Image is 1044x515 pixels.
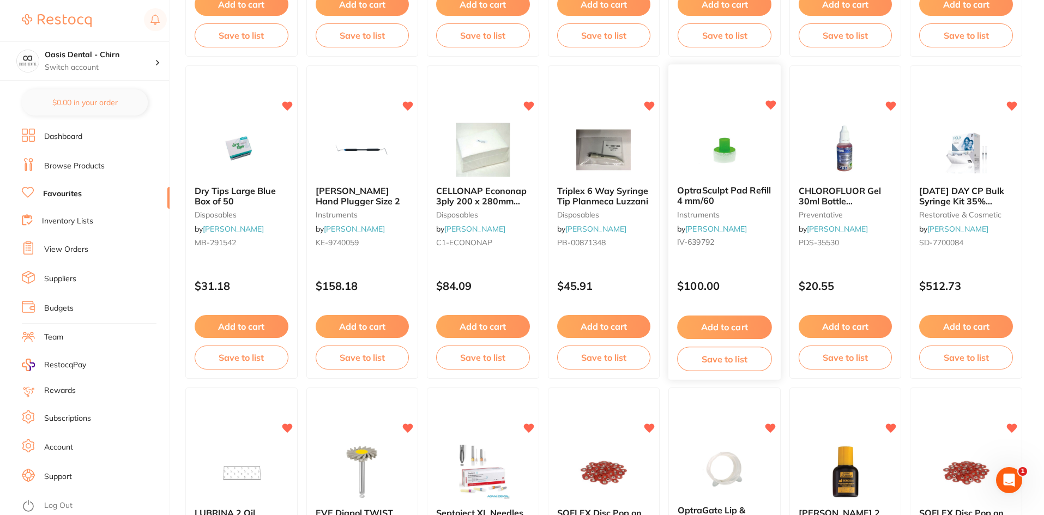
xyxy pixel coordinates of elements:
a: Favourites [43,189,82,199]
span: 1 [1018,467,1027,476]
img: SE BOND 2 Bond 5ml refill [810,445,881,499]
button: Save to list [316,346,409,369]
img: RestocqPay [22,359,35,371]
button: Save to list [678,23,771,47]
span: RestocqPay [44,360,86,371]
button: Save to list [919,23,1013,47]
a: Account [44,442,73,453]
b: Dry Tips Large Blue Box of 50 [195,186,288,206]
button: Save to list [316,23,409,47]
button: Save to list [436,23,530,47]
img: Triplex 6 Way Syringe Tip Planmeca Luzzani [568,123,639,177]
img: CELLONAP Econonap 3ply 200 x 280mm Carton of 1000 [448,123,518,177]
a: [PERSON_NAME] [807,224,868,234]
button: Add to cart [316,315,409,338]
button: $0.00 in your order [22,89,148,116]
b: OptraSculpt Pad Refill 4 mm/60 [677,186,771,206]
span: [PERSON_NAME] Hand Plugger Size 2 [316,185,400,206]
p: $20.55 [799,280,892,292]
b: Triplex 6 Way Syringe Tip Planmeca Luzzani [557,186,651,206]
a: Inventory Lists [42,216,93,227]
a: Browse Products [44,161,105,172]
img: OptraGate Lip & Cheek Retractor / 80 [689,442,760,496]
button: Save to list [677,347,771,371]
b: CELLONAP Econonap 3ply 200 x 280mm Carton of 1000 [436,186,530,206]
span: OptraSculpt Pad Refill 4 mm/60 [677,185,771,207]
span: C1-ECONONAP [436,238,492,247]
p: $158.18 [316,280,409,292]
img: POLA DAY CP Bulk Syringe Kit 35% Carbamide Peroxide 50 x 3g [931,123,1001,177]
button: Save to list [799,346,892,369]
span: SD-7700084 [919,238,963,247]
img: Restocq Logo [22,14,92,27]
small: instruments [677,210,771,219]
a: [PERSON_NAME] [324,224,385,234]
small: preventative [799,210,892,219]
span: CHLOROFLUOR Gel 30ml Bottle [MEDICAL_DATA] & Fluoride Gel [799,185,882,226]
small: disposables [195,210,288,219]
span: [DATE] DAY CP Bulk Syringe Kit 35% [MEDICAL_DATA] 50 x 3g [919,185,1007,226]
span: Dry Tips Large Blue Box of 50 [195,185,276,206]
img: SOFLEX Disc Pop on Coarse Orange 1/2" 12.7mm Pack of 85 [931,445,1001,499]
button: Log Out [22,498,166,515]
span: CELLONAP Econonap 3ply 200 x 280mm Carton of 1000 [436,185,527,216]
button: Add to cart [195,315,288,338]
p: Switch account [45,62,155,73]
a: Rewards [44,385,76,396]
a: Dashboard [44,131,82,142]
img: LUBRINA 2 Oil Absorbent Sheets Pkt 5 [206,445,277,499]
img: Oasis Dental - Chirn [17,50,39,72]
p: $31.18 [195,280,288,292]
h4: Oasis Dental - Chirn [45,50,155,60]
button: Add to cart [677,316,771,339]
a: [PERSON_NAME] [565,224,626,234]
p: $100.00 [677,280,771,293]
small: disposables [557,210,651,219]
small: instruments [316,210,409,219]
small: disposables [436,210,530,219]
span: by [919,224,988,234]
button: Add to cart [919,315,1013,338]
button: Save to list [557,346,651,369]
b: CHLOROFLUOR Gel 30ml Bottle Chlorhexidine & Fluoride Gel [799,186,892,206]
span: PDS-35530 [799,238,839,247]
iframe: Intercom live chat [996,467,1022,493]
img: Dry Tips Large Blue Box of 50 [206,123,277,177]
a: [PERSON_NAME] [444,224,505,234]
a: RestocqPay [22,359,86,371]
img: OptraSculpt Pad Refill 4 mm/60 [689,122,760,177]
a: Team [44,332,63,343]
p: $84.09 [436,280,530,292]
p: $45.91 [557,280,651,292]
img: EVE Diapol TWIST DT-W14d Grey Pack of 1 [327,445,397,499]
button: Save to list [195,346,288,369]
img: CHLOROFLUOR Gel 30ml Bottle Chlorhexidine & Fluoride Gel [810,123,881,177]
a: Budgets [44,303,74,314]
span: PB-00871348 [557,238,606,247]
span: by [316,224,385,234]
a: [PERSON_NAME] [203,224,264,234]
button: Save to list [919,346,1013,369]
p: $512.73 [919,280,1013,292]
span: by [677,224,747,234]
b: POLA DAY CP Bulk Syringe Kit 35% Carbamide Peroxide 50 x 3g [919,186,1013,206]
a: Suppliers [44,274,76,284]
button: Add to cart [557,315,651,338]
button: Add to cart [436,315,530,338]
a: Subscriptions [44,413,91,424]
a: [PERSON_NAME] [927,224,988,234]
span: Triplex 6 Way Syringe Tip Planmeca Luzzani [557,185,648,206]
span: by [436,224,505,234]
button: Save to list [195,23,288,47]
a: [PERSON_NAME] [686,224,747,234]
span: KE-9740059 [316,238,359,247]
span: MB-291542 [195,238,236,247]
span: by [799,224,868,234]
b: BUCHANAN Hand Plugger Size 2 [316,186,409,206]
span: by [195,224,264,234]
a: Restocq Logo [22,8,92,33]
button: Save to list [799,23,892,47]
small: restorative & cosmetic [919,210,1013,219]
a: Support [44,471,72,482]
a: View Orders [44,244,88,255]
